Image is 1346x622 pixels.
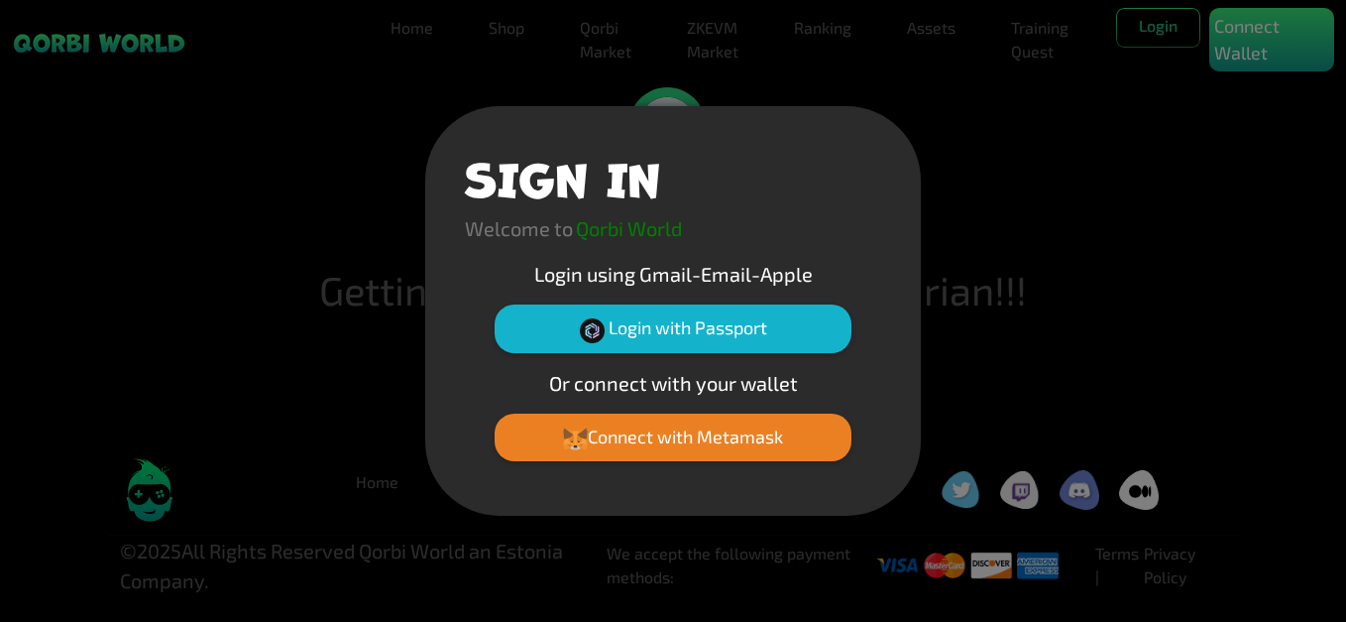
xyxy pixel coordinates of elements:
[580,318,605,343] img: Passport Logo
[465,259,881,289] p: Login using Gmail-Email-Apple
[495,414,851,461] button: Connect with Metamask
[576,213,682,243] p: Qorbi World
[465,146,660,205] h1: SIGN IN
[495,305,851,352] button: Login with Passport
[465,213,573,243] p: Welcome to
[465,368,881,398] p: Or connect with your wallet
